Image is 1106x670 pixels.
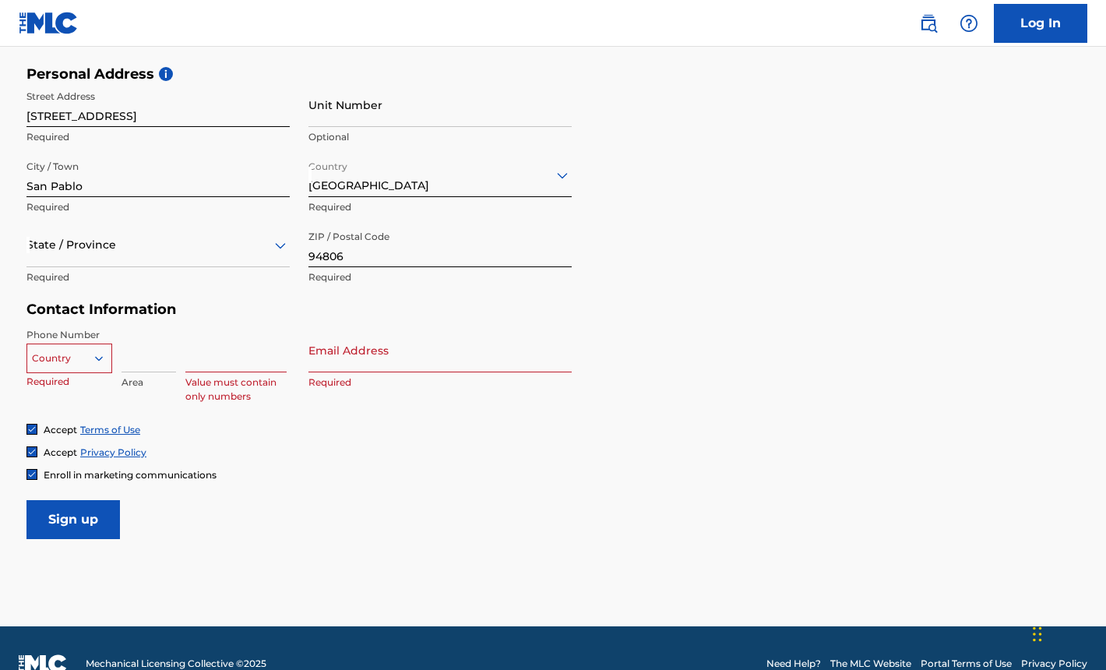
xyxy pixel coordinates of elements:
div: Help [953,8,984,39]
img: checkbox [27,470,37,479]
a: Public Search [913,8,944,39]
div: [GEOGRAPHIC_DATA] [308,156,572,194]
p: Optional [308,130,572,144]
a: Privacy Policy [80,446,146,458]
p: Value must contain only numbers [185,376,287,404]
span: Enroll in marketing communications [44,469,217,481]
h5: Contact Information [26,301,572,319]
span: Accept [44,424,77,436]
iframe: Chat Widget [1028,595,1106,670]
p: Required [26,130,290,144]
p: Required [26,270,290,284]
div: Drag [1033,611,1042,658]
img: help [960,14,978,33]
p: Required [26,375,112,389]
img: MLC Logo [19,12,79,34]
label: Country [308,150,347,174]
p: Required [308,376,572,390]
img: checkbox [27,425,37,434]
img: checkbox [27,447,37,457]
p: Required [308,200,572,214]
input: Sign up [26,500,120,539]
p: Required [308,270,572,284]
a: Terms of Use [80,424,140,436]
h5: Personal Address [26,65,1080,83]
a: Log In [994,4,1087,43]
p: Required [26,200,290,214]
p: Area [122,376,176,390]
span: Accept [44,446,77,458]
img: search [919,14,938,33]
span: i [159,67,173,81]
